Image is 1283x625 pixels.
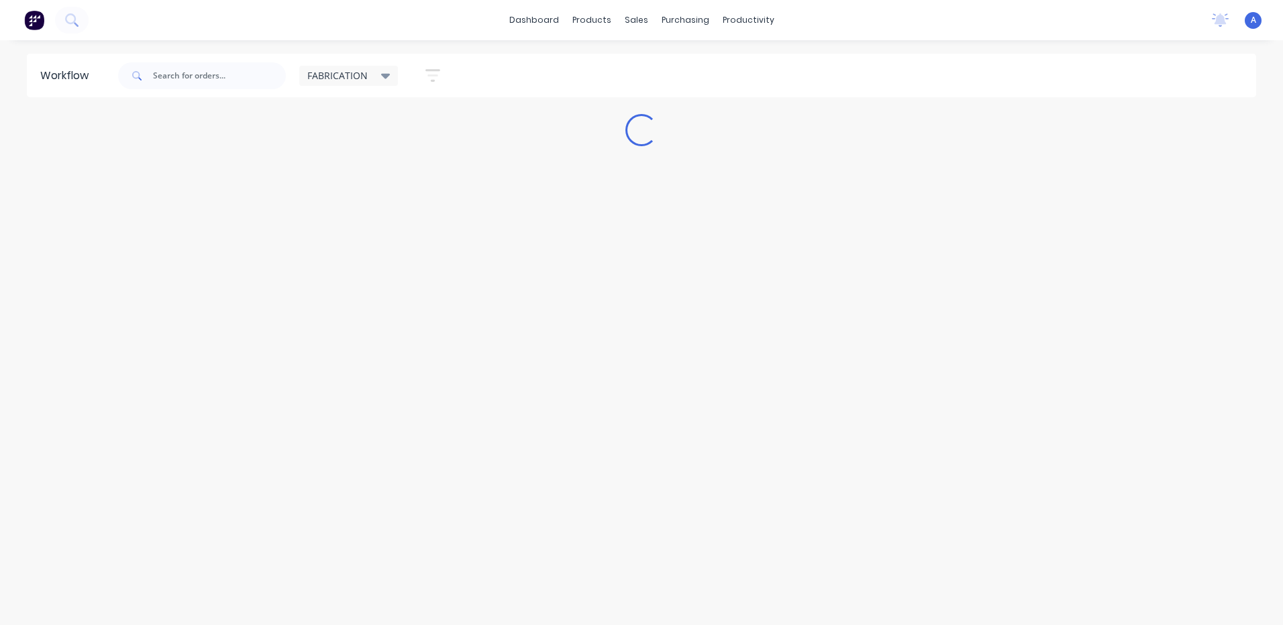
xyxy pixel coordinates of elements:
[655,10,716,30] div: purchasing
[24,10,44,30] img: Factory
[153,62,286,89] input: Search for orders...
[307,68,368,82] span: FABRICATION
[566,10,618,30] div: products
[1251,14,1256,26] span: A
[503,10,566,30] a: dashboard
[716,10,781,30] div: productivity
[618,10,655,30] div: sales
[40,68,95,84] div: Workflow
